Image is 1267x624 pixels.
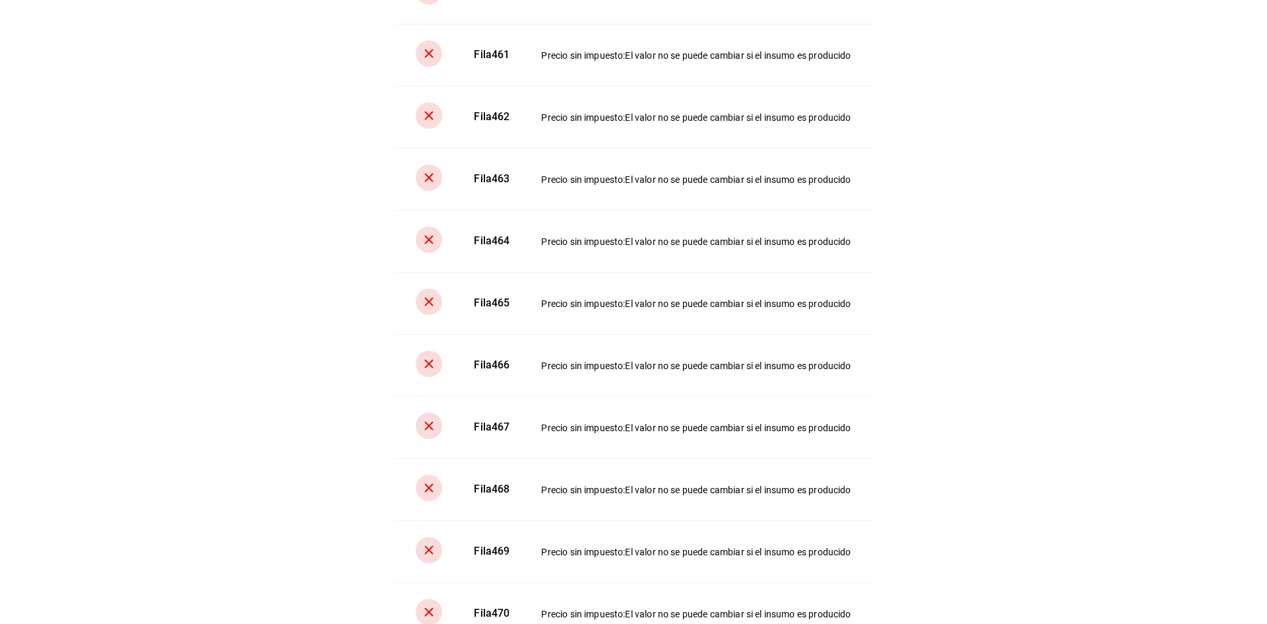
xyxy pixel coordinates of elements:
[541,173,851,186] div: Precio sin impuesto : El valor no se puede cambiar si el insumo es producido
[474,110,509,125] div: Fila 462
[541,49,851,62] div: Precio sin impuesto : El valor no se puede cambiar si el insumo es producido
[474,482,509,497] div: Fila 468
[474,544,509,559] div: Fila 469
[474,606,509,621] div: Fila 470
[541,359,851,372] div: Precio sin impuesto : El valor no se puede cambiar si el insumo es producido
[474,358,509,373] div: Fila 466
[541,607,851,621] div: Precio sin impuesto : El valor no se puede cambiar si el insumo es producido
[474,48,509,63] div: Fila 461
[474,234,509,249] div: Fila 464
[541,545,851,559] div: Precio sin impuesto : El valor no se puede cambiar si el insumo es producido
[541,421,851,434] div: Precio sin impuesto : El valor no se puede cambiar si el insumo es producido
[541,111,851,124] div: Precio sin impuesto : El valor no se puede cambiar si el insumo es producido
[474,296,509,311] div: Fila 465
[474,172,509,187] div: Fila 463
[541,483,851,497] div: Precio sin impuesto : El valor no se puede cambiar si el insumo es producido
[541,297,851,310] div: Precio sin impuesto : El valor no se puede cambiar si el insumo es producido
[541,235,851,248] div: Precio sin impuesto : El valor no se puede cambiar si el insumo es producido
[474,420,509,435] div: Fila 467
